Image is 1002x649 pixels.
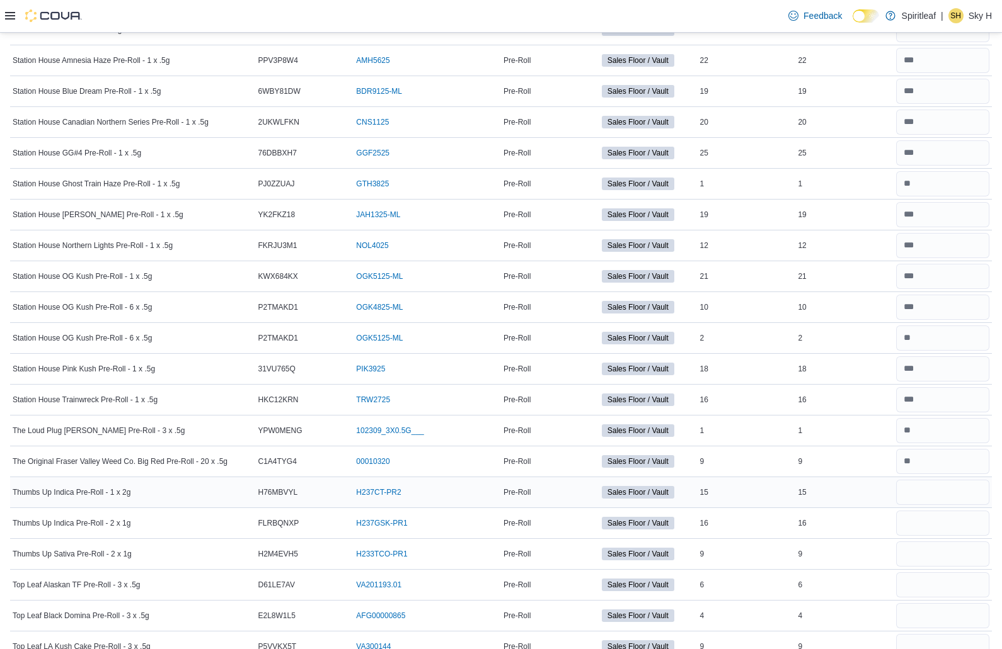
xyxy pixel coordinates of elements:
div: 9 [698,454,796,469]
span: Pre-Roll [504,86,531,96]
span: P2TMAKD1 [258,333,298,343]
a: AFG00000865 [356,611,405,621]
span: Station House OG Kush Pre-Roll - 6 x .5g [13,333,152,343]
div: 21 [698,269,796,284]
span: Sales Floor / Vault [608,394,669,405]
span: Sales Floor / Vault [608,178,669,189]
span: Sales Floor / Vault [602,54,674,67]
div: 12 [795,238,894,253]
span: FLRBQNXP [258,518,299,528]
span: Pre-Roll [504,426,531,436]
span: Station House Amnesia Haze Pre-Roll - 1 x .5g [13,55,170,65]
span: Pre-Roll [504,240,531,251]
div: 15 [795,485,894,500]
span: HKC12KRN [258,395,299,405]
div: 16 [698,516,796,531]
div: 6 [698,577,796,592]
div: 10 [795,300,894,315]
span: Sales Floor / Vault [602,455,674,468]
span: Station House OG Kush Pre-Roll - 1 x .5g [13,271,152,281]
a: H237CT-PR2 [356,487,401,497]
span: Feedback [803,9,842,22]
span: Thumbs Up Indica Pre-Roll - 2 x 1g [13,518,130,528]
span: Station House Blue Dream Pre-Roll - 1 x .5g [13,86,161,96]
span: Pre-Roll [504,549,531,559]
div: 16 [795,392,894,407]
a: OGK4825-ML [356,302,403,312]
div: 1 [698,176,796,191]
a: H237GSK-PR1 [356,518,407,528]
a: H233TCO-PR1 [356,549,407,559]
a: VA201193.01 [356,580,401,590]
span: Top Leaf Alaskan TF Pre-Roll - 3 x .5g [13,580,141,590]
a: BDR9125-ML [356,86,402,96]
span: Pre-Roll [504,518,531,528]
span: Sales Floor / Vault [602,393,674,406]
span: Sales Floor / Vault [608,147,669,159]
a: 102309_3X0.5G___ [356,426,423,436]
span: Sales Floor / Vault [608,456,669,467]
span: Sales Floor / Vault [608,271,669,282]
div: 18 [795,361,894,376]
span: Sales Floor / Vault [602,578,674,591]
div: 15 [698,485,796,500]
span: Sales Floor / Vault [602,517,674,529]
div: 1 [698,423,796,438]
span: Pre-Roll [504,364,531,374]
span: Sales Floor / Vault [602,332,674,344]
span: Sales Floor / Vault [608,579,669,590]
span: Pre-Roll [504,117,531,127]
span: Sales Floor / Vault [608,116,669,128]
span: Pre-Roll [504,580,531,590]
div: 9 [698,546,796,562]
p: | [941,8,943,23]
div: 19 [698,84,796,99]
div: 9 [795,546,894,562]
span: 6WBY81DW [258,86,301,96]
a: NOL4025 [356,240,388,251]
a: TRW2725 [356,395,390,405]
span: E2L8W1L5 [258,611,296,621]
span: Station House Northern Lights Pre-Roll - 1 x .5g [13,240,173,251]
span: P2TMAKD1 [258,302,298,312]
span: D61LE7AV [258,580,295,590]
span: Pre-Roll [504,395,531,405]
div: 19 [795,84,894,99]
p: Spiritleaf [902,8,936,23]
input: Dark Mode [853,9,879,23]
img: Cova [25,9,82,22]
a: PIK3925 [356,364,385,374]
span: Sales Floor / Vault [608,610,669,621]
span: KWX684KX [258,271,298,281]
div: 12 [698,238,796,253]
a: AMH5625 [356,55,389,65]
div: 4 [795,608,894,623]
div: 10 [698,300,796,315]
span: C1A4TYG4 [258,456,297,466]
span: Sales Floor / Vault [608,332,669,344]
span: 76DBBXH7 [258,148,297,158]
span: Pre-Roll [504,456,531,466]
span: The Original Fraser Valley Weed Co. Big Red Pre-Roll - 20 x .5g [13,456,227,466]
span: The Loud Plug [PERSON_NAME] Pre-Roll - 3 x .5g [13,426,185,436]
span: Sales Floor / Vault [602,609,674,622]
a: Feedback [783,3,847,28]
span: Sales Floor / Vault [608,548,669,560]
span: Thumbs Up Sativa Pre-Roll - 2 x 1g [13,549,132,559]
p: Sky H [969,8,992,23]
span: Pre-Roll [504,55,531,65]
div: 25 [795,145,894,161]
span: Station House GG#4 Pre-Roll - 1 x .5g [13,148,141,158]
a: OGK5125-ML [356,271,403,281]
div: 22 [698,53,796,68]
span: Station House Pink Kush Pre-Roll - 1 x .5g [13,364,155,374]
span: Pre-Roll [504,271,531,281]
span: Sales Floor / Vault [608,86,669,97]
span: Sales Floor / Vault [602,363,674,375]
span: Sales Floor / Vault [608,302,669,313]
span: Pre-Roll [504,148,531,158]
span: Sales Floor / Vault [608,517,669,529]
span: Sales Floor / Vault [608,487,669,498]
a: JAH1325-ML [356,210,400,220]
span: Station House Canadian Northern Series Pre-Roll - 1 x .5g [13,117,209,127]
